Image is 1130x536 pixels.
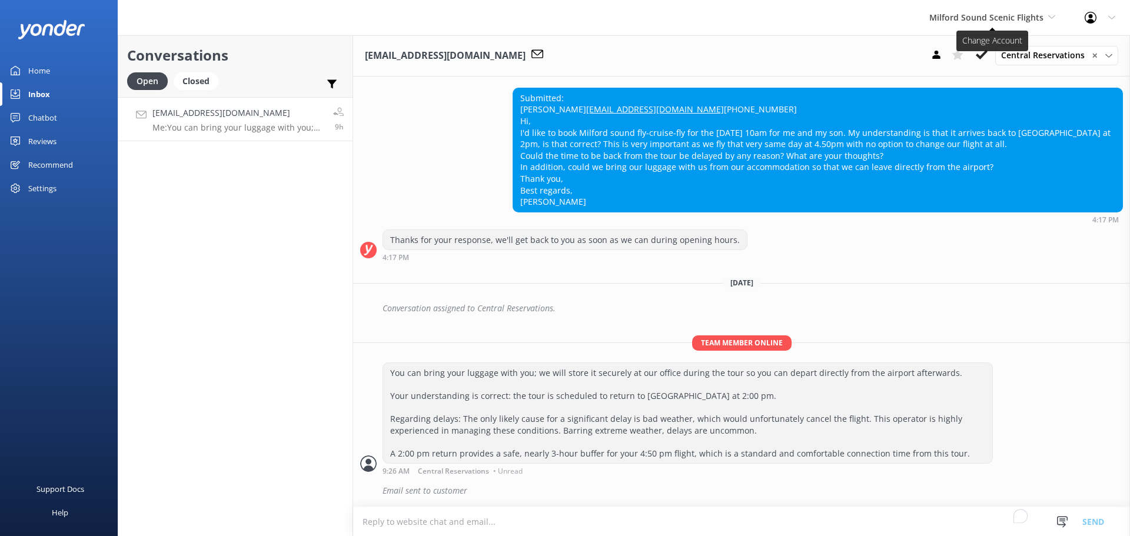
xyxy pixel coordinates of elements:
[493,468,523,475] span: • Unread
[586,104,724,115] a: [EMAIL_ADDRESS][DOMAIN_NAME]
[723,278,760,288] span: [DATE]
[995,46,1118,65] div: Assign User
[383,298,1123,318] div: Conversation assigned to Central Reservations.
[174,72,218,90] div: Closed
[52,501,68,524] div: Help
[383,481,1123,501] div: Email sent to customer
[127,72,168,90] div: Open
[929,12,1043,23] span: Milford Sound Scenic Flights
[127,44,344,66] h2: Conversations
[513,88,1122,212] div: Submitted: [PERSON_NAME] [PHONE_NUMBER] Hi, I'd like to book Milford sound fly-cruise-fly for the...
[692,335,792,350] span: Team member online
[360,481,1123,501] div: 2025-09-02T21:30:23.176
[383,253,747,261] div: Sep 02 2025 04:17pm (UTC +12:00) Pacific/Auckland
[365,48,526,64] h3: [EMAIL_ADDRESS][DOMAIN_NAME]
[28,129,56,153] div: Reviews
[418,468,489,475] span: Central Reservations
[383,363,992,464] div: You can bring your luggage with you; we will store it securely at our office during the tour so y...
[127,74,174,87] a: Open
[513,215,1123,224] div: Sep 02 2025 04:17pm (UTC +12:00) Pacific/Auckland
[1092,217,1119,224] strong: 4:17 PM
[1092,50,1098,61] span: ✕
[1001,49,1092,62] span: Central Reservations
[28,106,57,129] div: Chatbot
[360,298,1123,318] div: 2025-09-02T21:15:24.966
[383,230,747,250] div: Thanks for your response, we'll get back to you as soon as we can during opening hours.
[36,477,84,501] div: Support Docs
[152,122,324,133] p: Me: You can bring your luggage with you; we will store it securely at our office during the tour ...
[335,122,344,132] span: Sep 03 2025 09:26am (UTC +12:00) Pacific/Auckland
[28,177,56,200] div: Settings
[383,468,410,475] strong: 9:26 AM
[353,507,1130,536] textarea: To enrich screen reader interactions, please activate Accessibility in Grammarly extension settings
[383,467,993,475] div: Sep 03 2025 09:26am (UTC +12:00) Pacific/Auckland
[174,74,224,87] a: Closed
[383,254,409,261] strong: 4:17 PM
[18,20,85,39] img: yonder-white-logo.png
[28,153,73,177] div: Recommend
[28,82,50,106] div: Inbox
[118,97,353,141] a: [EMAIL_ADDRESS][DOMAIN_NAME]Me:You can bring your luggage with you; we will store it securely at ...
[152,106,324,119] h4: [EMAIL_ADDRESS][DOMAIN_NAME]
[28,59,50,82] div: Home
